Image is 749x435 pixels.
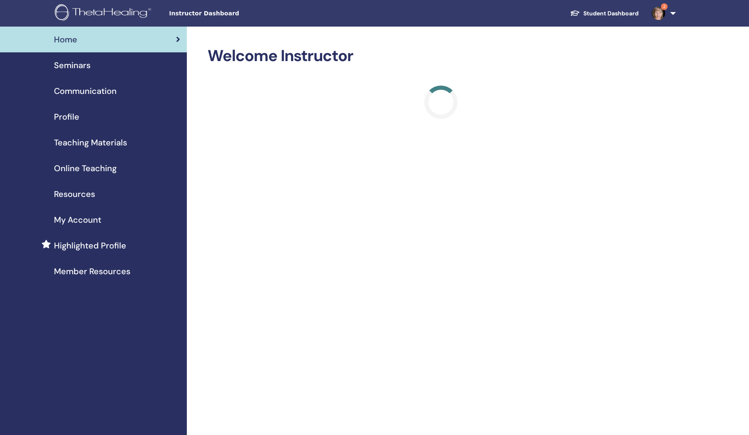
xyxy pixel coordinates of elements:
span: Profile [54,111,79,123]
span: My Account [54,214,101,226]
span: Instructor Dashboard [169,9,294,18]
span: Home [54,33,77,46]
span: 2 [661,3,668,10]
span: Teaching Materials [54,136,127,149]
span: Highlighted Profile [54,239,126,252]
span: Member Resources [54,265,130,278]
span: Resources [54,188,95,200]
a: Student Dashboard [563,6,645,21]
img: default.jpg [652,7,665,20]
span: Communication [54,85,117,97]
span: Seminars [54,59,91,71]
img: graduation-cap-white.svg [570,10,580,17]
img: logo.png [55,4,154,23]
span: Online Teaching [54,162,117,174]
h2: Welcome Instructor [208,47,674,66]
